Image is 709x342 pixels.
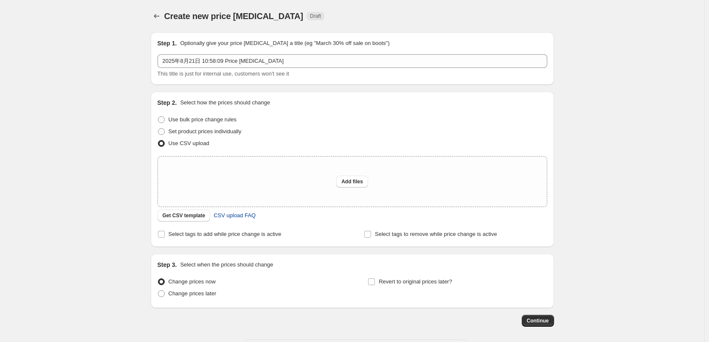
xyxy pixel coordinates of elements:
button: Add files [336,176,368,188]
span: Use bulk price change rules [169,116,236,123]
span: Select tags to add while price change is active [169,231,281,237]
a: CSV upload FAQ [208,209,261,222]
h2: Step 2. [158,98,177,107]
span: Create new price [MEDICAL_DATA] [164,11,304,21]
p: Select when the prices should change [180,261,273,269]
span: Change prices now [169,278,216,285]
span: Add files [341,178,363,185]
span: Select tags to remove while price change is active [375,231,497,237]
span: Use CSV upload [169,140,209,146]
h2: Step 3. [158,261,177,269]
button: Get CSV template [158,210,211,221]
span: CSV upload FAQ [214,211,256,220]
span: Change prices later [169,290,217,297]
p: Optionally give your price [MEDICAL_DATA] a title (eg "March 30% off sale on boots") [180,39,389,48]
p: Select how the prices should change [180,98,270,107]
span: Draft [310,13,321,20]
button: Continue [522,315,554,327]
span: This title is just for internal use, customers won't see it [158,70,289,77]
button: Price change jobs [151,10,163,22]
span: Revert to original prices later? [379,278,452,285]
span: Continue [527,317,549,324]
span: Get CSV template [163,212,205,219]
span: Set product prices individually [169,128,242,135]
input: 30% off holiday sale [158,54,547,68]
h2: Step 1. [158,39,177,48]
